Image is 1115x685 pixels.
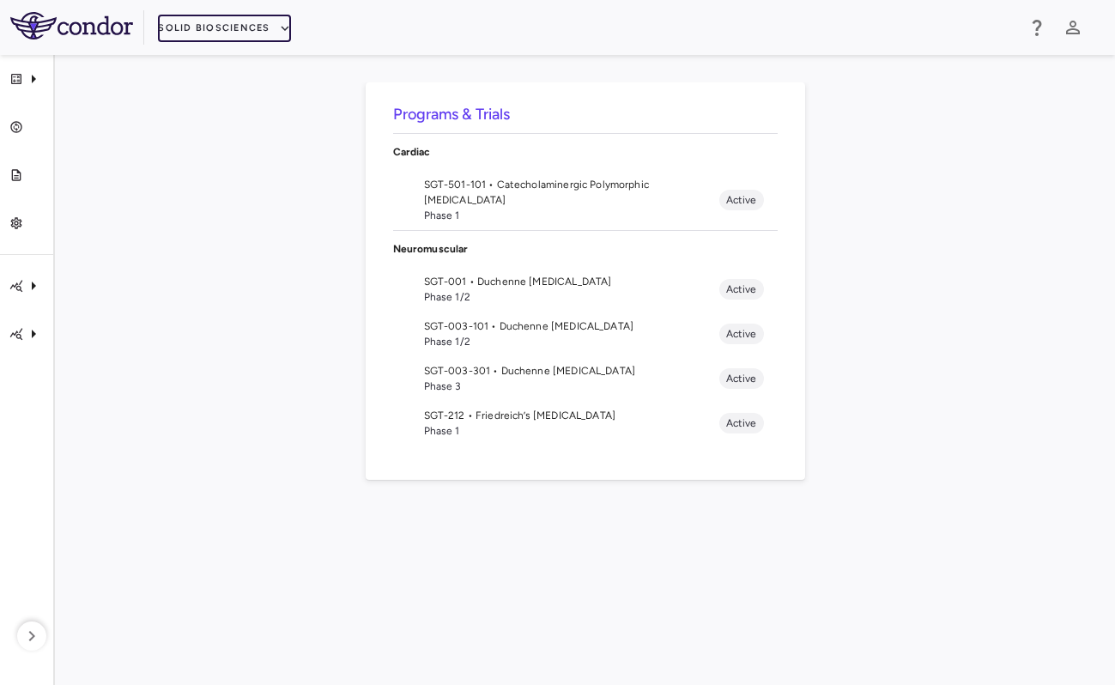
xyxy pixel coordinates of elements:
span: Active [719,192,764,208]
span: SGT-501-101 • Catecholaminergic Polymorphic [MEDICAL_DATA] [424,177,719,208]
span: Phase 1/2 [424,334,719,349]
div: Cardiac [393,134,778,170]
span: Phase 1 [424,423,719,439]
span: Phase 1 [424,208,719,223]
span: SGT-003-101 • Duchenne [MEDICAL_DATA] [424,318,719,334]
li: SGT-003-301 • Duchenne [MEDICAL_DATA]Phase 3Active [393,356,778,401]
span: Active [719,415,764,431]
span: SGT-003-301 • Duchenne [MEDICAL_DATA] [424,363,719,379]
button: Solid Biosciences [158,15,290,42]
span: Phase 1/2 [424,289,719,305]
span: Phase 3 [424,379,719,394]
li: SGT-001 • Duchenne [MEDICAL_DATA]Phase 1/2Active [393,267,778,312]
span: Active [719,371,764,386]
span: Active [719,282,764,297]
span: SGT-212 • Friedreich’s [MEDICAL_DATA] [424,408,719,423]
span: SGT-001 • Duchenne [MEDICAL_DATA] [424,274,719,289]
span: Active [719,326,764,342]
li: SGT-003-101 • Duchenne [MEDICAL_DATA]Phase 1/2Active [393,312,778,356]
h6: Programs & Trials [393,103,778,126]
li: SGT-212 • Friedreich’s [MEDICAL_DATA]Phase 1Active [393,401,778,446]
p: Neuromuscular [393,241,778,257]
p: Cardiac [393,144,778,160]
div: Neuromuscular [393,231,778,267]
li: SGT-501-101 • Catecholaminergic Polymorphic [MEDICAL_DATA]Phase 1Active [393,170,778,230]
img: logo-full-BYUhSk78.svg [10,12,133,39]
